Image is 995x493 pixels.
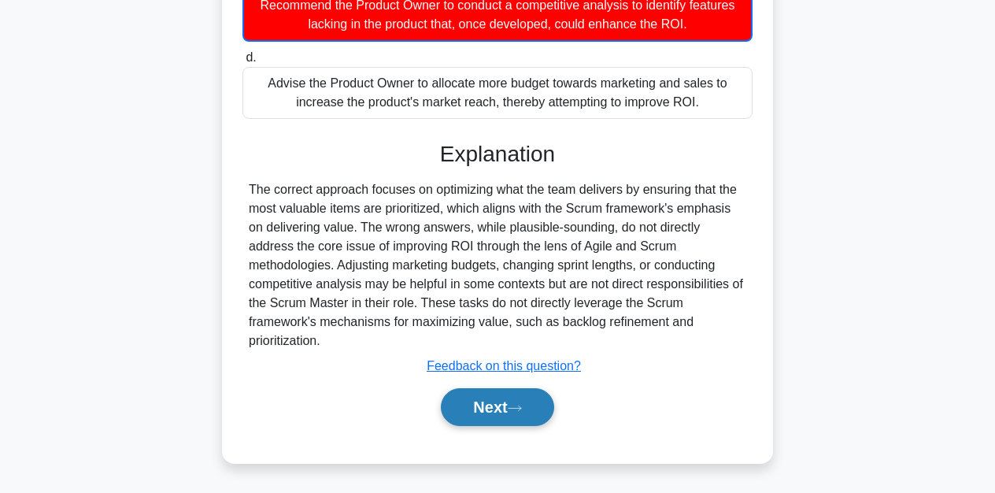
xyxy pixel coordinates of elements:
[441,388,553,426] button: Next
[249,180,746,350] div: The correct approach focuses on optimizing what the team delivers by ensuring that the most valua...
[427,359,581,373] a: Feedback on this question?
[246,50,256,64] span: d.
[252,141,743,168] h3: Explanation
[242,67,753,119] div: Advise the Product Owner to allocate more budget towards marketing and sales to increase the prod...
